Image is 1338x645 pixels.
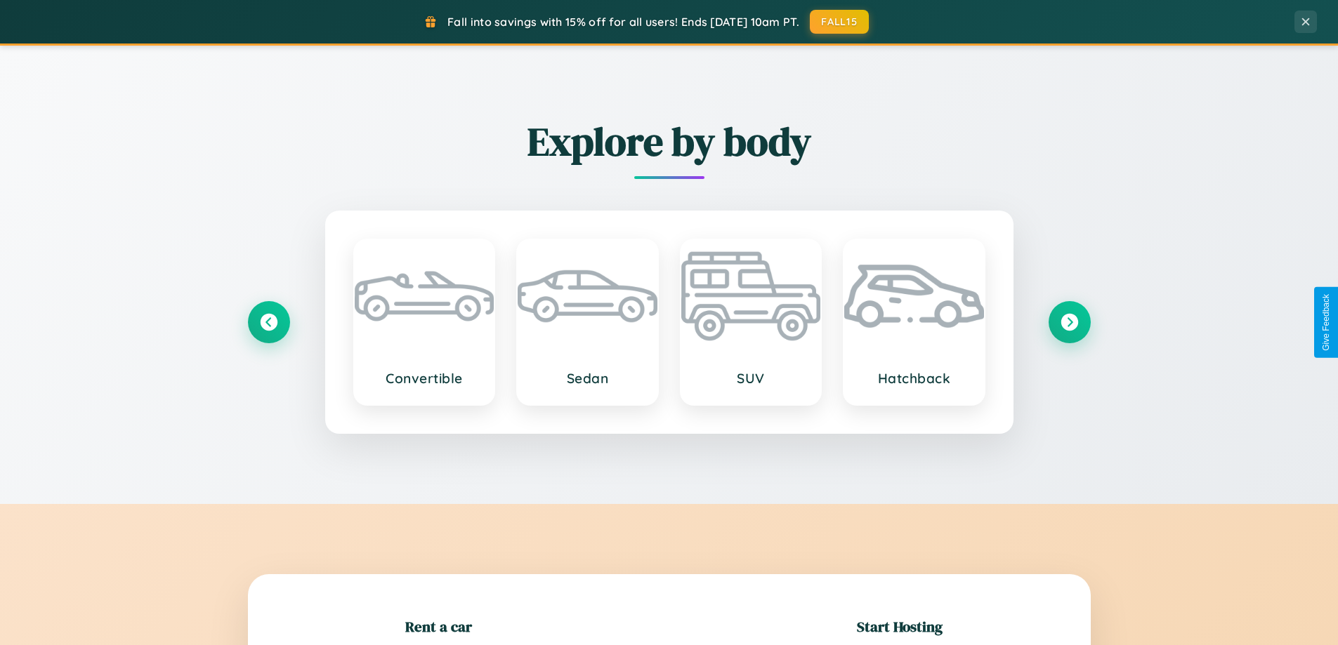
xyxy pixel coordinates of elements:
[369,370,480,387] h3: Convertible
[858,370,970,387] h3: Hatchback
[695,370,807,387] h3: SUV
[810,10,869,34] button: FALL15
[857,616,943,637] h2: Start Hosting
[405,616,472,637] h2: Rent a car
[1321,294,1331,351] div: Give Feedback
[447,15,799,29] span: Fall into savings with 15% off for all users! Ends [DATE] 10am PT.
[532,370,643,387] h3: Sedan
[248,114,1091,168] h2: Explore by body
